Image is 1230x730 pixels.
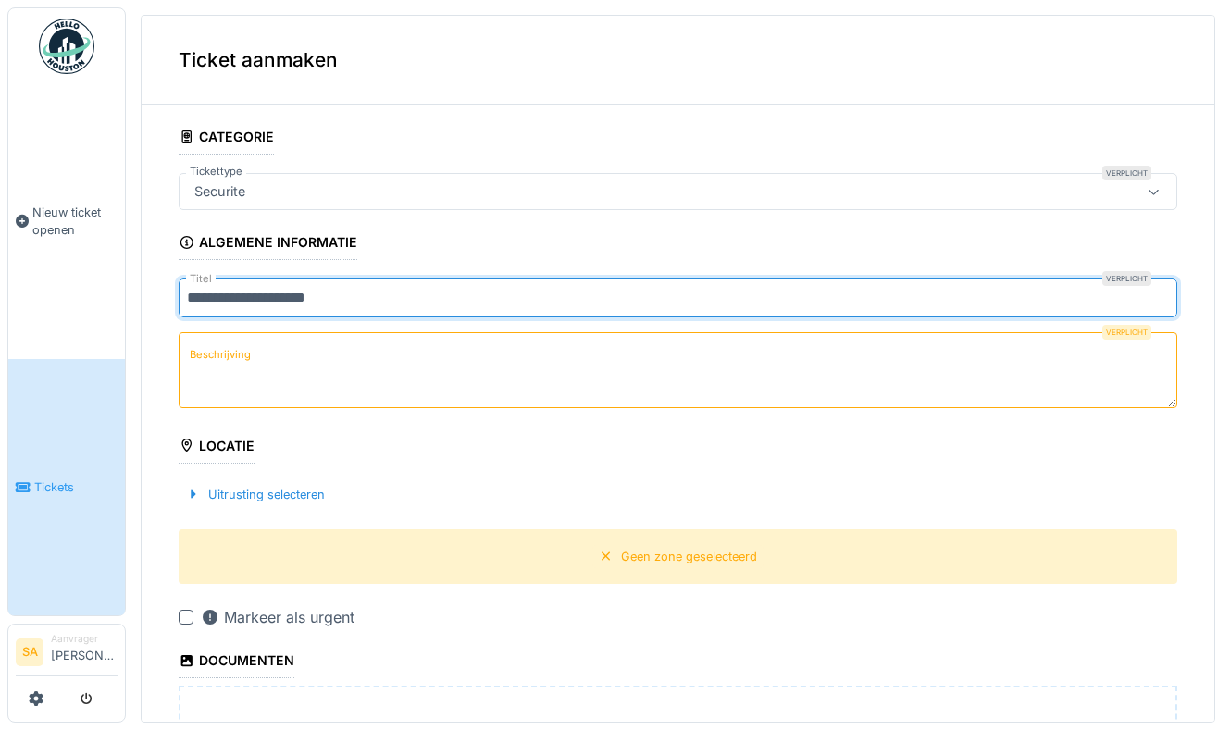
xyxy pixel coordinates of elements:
[51,632,118,646] div: Aanvrager
[179,229,357,260] div: Algemene informatie
[187,181,253,202] div: Securite
[179,123,274,155] div: Categorie
[179,647,294,678] div: Documenten
[1102,325,1151,340] div: Verplicht
[34,478,118,496] span: Tickets
[186,164,246,179] label: Tickettype
[8,84,125,359] a: Nieuw ticket openen
[8,359,125,616] a: Tickets
[621,548,757,565] div: Geen zone geselecteerd
[142,16,1214,105] div: Ticket aanmaken
[186,271,216,287] label: Titel
[16,638,43,666] li: SA
[32,204,118,239] span: Nieuw ticket openen
[186,343,255,366] label: Beschrijving
[179,432,255,464] div: Locatie
[179,482,332,507] div: Uitrusting selecteren
[51,632,118,672] li: [PERSON_NAME]
[1102,271,1151,286] div: Verplicht
[39,19,94,74] img: Badge_color-CXgf-gQk.svg
[16,632,118,676] a: SA Aanvrager[PERSON_NAME]
[201,606,354,628] div: Markeer als urgent
[1102,166,1151,180] div: Verplicht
